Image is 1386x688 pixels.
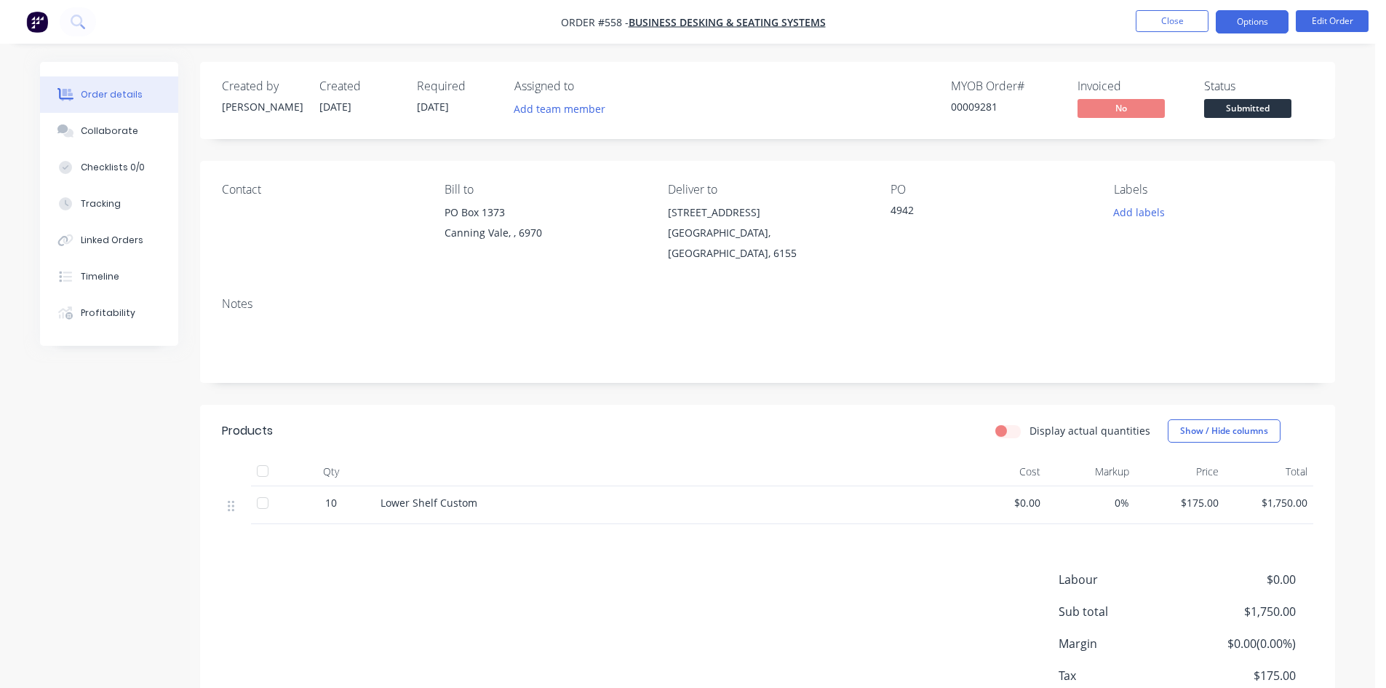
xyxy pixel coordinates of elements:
[1105,202,1172,222] button: Add labels
[1188,571,1296,588] span: $0.00
[222,79,302,93] div: Created by
[417,79,497,93] div: Required
[1296,10,1369,32] button: Edit Order
[1135,457,1224,486] div: Price
[963,495,1040,510] span: $0.00
[1059,635,1188,652] span: Margin
[81,234,143,247] div: Linked Orders
[40,76,178,113] button: Order details
[40,222,178,258] button: Linked Orders
[1204,79,1313,93] div: Status
[514,79,660,93] div: Assigned to
[1204,99,1291,121] button: Submitted
[1136,10,1208,32] button: Close
[445,183,644,197] div: Bill to
[81,88,143,101] div: Order details
[40,149,178,186] button: Checklists 0/0
[417,100,449,114] span: [DATE]
[1078,99,1165,117] span: No
[40,113,178,149] button: Collaborate
[1029,423,1150,438] label: Display actual quantities
[1188,603,1296,620] span: $1,750.00
[81,270,119,283] div: Timeline
[514,99,613,119] button: Add team member
[222,297,1313,311] div: Notes
[287,457,375,486] div: Qty
[668,223,867,264] div: [GEOGRAPHIC_DATA], [GEOGRAPHIC_DATA], 6155
[1216,10,1289,33] button: Options
[1046,457,1136,486] div: Markup
[222,183,421,197] div: Contact
[1168,419,1281,443] button: Show / Hide columns
[1224,457,1314,486] div: Total
[1141,495,1219,510] span: $175.00
[445,223,644,243] div: Canning Vale, , 6970
[325,495,337,510] span: 10
[319,100,351,114] span: [DATE]
[506,99,613,119] button: Add team member
[1188,635,1296,652] span: $0.00 ( 0.00 %)
[81,307,135,320] div: Profitability
[1114,183,1313,197] div: Labels
[40,258,178,295] button: Timeline
[957,457,1046,486] div: Cost
[1078,79,1187,93] div: Invoiced
[891,202,1072,223] div: 4942
[1052,495,1130,510] span: 0%
[222,99,302,114] div: [PERSON_NAME]
[951,99,1060,114] div: 00009281
[1059,667,1188,684] span: Tax
[81,161,145,174] div: Checklists 0/0
[891,183,1090,197] div: PO
[381,496,477,510] span: Lower Shelf Custom
[668,202,867,264] div: [STREET_ADDRESS][GEOGRAPHIC_DATA], [GEOGRAPHIC_DATA], 6155
[1188,667,1296,684] span: $175.00
[40,295,178,331] button: Profitability
[951,79,1060,93] div: MYOB Order #
[561,15,629,29] span: Order #558 -
[1230,495,1308,510] span: $1,750.00
[40,186,178,222] button: Tracking
[668,202,867,223] div: [STREET_ADDRESS]
[319,79,399,93] div: Created
[445,202,644,249] div: PO Box 1373Canning Vale, , 6970
[629,15,826,29] a: Business Desking & Seating Systems
[1059,603,1188,620] span: Sub total
[445,202,644,223] div: PO Box 1373
[1059,571,1188,588] span: Labour
[1204,99,1291,117] span: Submitted
[81,197,121,210] div: Tracking
[222,422,273,440] div: Products
[81,124,138,138] div: Collaborate
[668,183,867,197] div: Deliver to
[26,11,48,33] img: Factory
